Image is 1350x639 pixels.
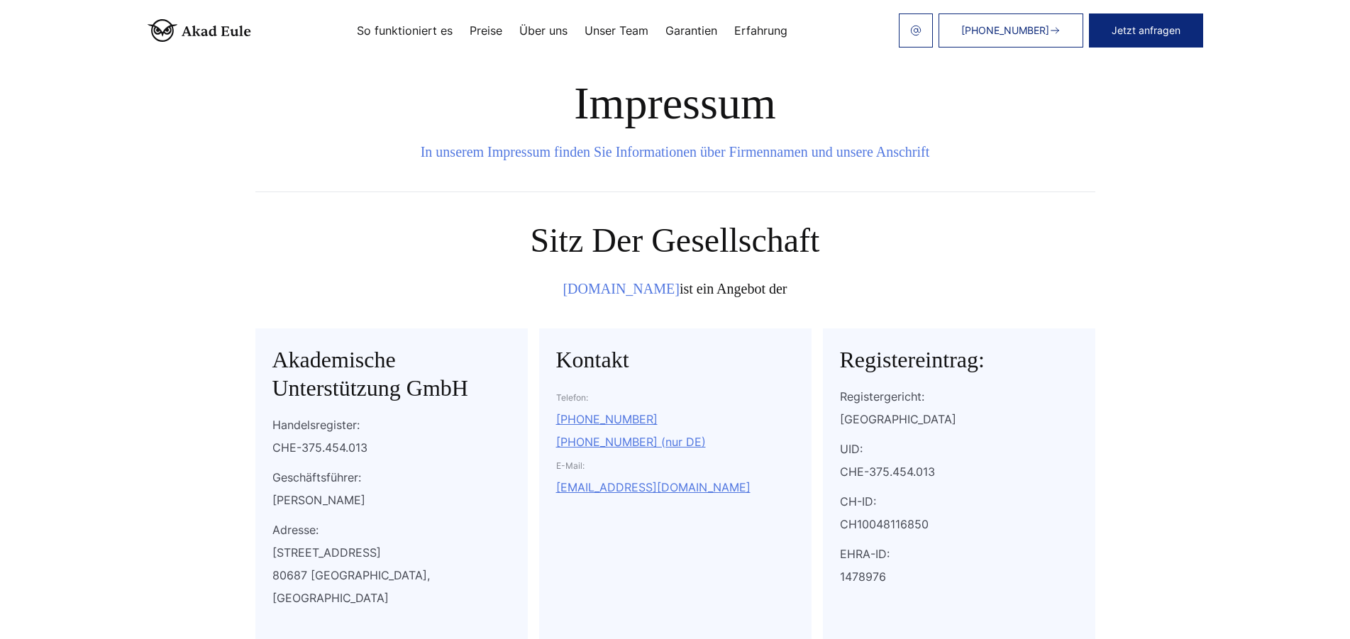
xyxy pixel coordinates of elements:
a: [PHONE_NUMBER] [939,13,1083,48]
p: Registergericht: [840,385,1078,408]
a: [DOMAIN_NAME] [563,281,679,296]
button: Jetzt anfragen [1089,13,1203,48]
div: [PERSON_NAME] [272,489,511,511]
p: Handelsregister: [272,413,511,436]
p: EHRA-ID: [840,543,1078,565]
div: CH10048116850 [840,513,1078,535]
a: Preise [470,25,502,36]
img: logo [148,19,251,42]
a: [PHONE_NUMBER] [556,412,658,426]
h2: Kontakt [556,345,795,374]
span: Telefon: [556,392,588,403]
h2: Sitz der Gesellschaft [255,221,1095,260]
div: CHE-375.454.013 [840,460,1078,483]
div: [STREET_ADDRESS] 80687 [GEOGRAPHIC_DATA], [GEOGRAPHIC_DATA] [272,541,511,609]
p: Adresse: [272,518,511,541]
a: So funktioniert es [357,25,453,36]
a: Garantien [665,25,717,36]
a: Erfahrung [734,25,787,36]
div: [GEOGRAPHIC_DATA] [840,408,1078,430]
h1: Impressum [255,78,1095,129]
span: [PHONE_NUMBER] [961,25,1049,36]
div: ist ein Angebot der [255,277,1095,300]
p: Geschäftsführer: [272,466,511,489]
img: email [910,25,922,36]
a: Über uns [519,25,568,36]
h2: Registereintrag: [840,345,1078,374]
a: [PHONE_NUMBER] (nur DE) [556,435,706,449]
h2: Akademische Unterstützung GmbH [272,345,511,402]
div: In unserem Impressum finden Sie Informationen über Firmennamen und unsere Anschrift [255,140,1095,163]
a: Unser Team [585,25,648,36]
span: E-Mail: [556,460,585,471]
p: CH-ID: [840,490,1078,513]
div: 1478976 [840,565,1078,588]
a: [EMAIL_ADDRESS][DOMAIN_NAME] [556,480,751,494]
div: CHE-375.454.013 [272,436,511,459]
p: UID: [840,438,1078,460]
